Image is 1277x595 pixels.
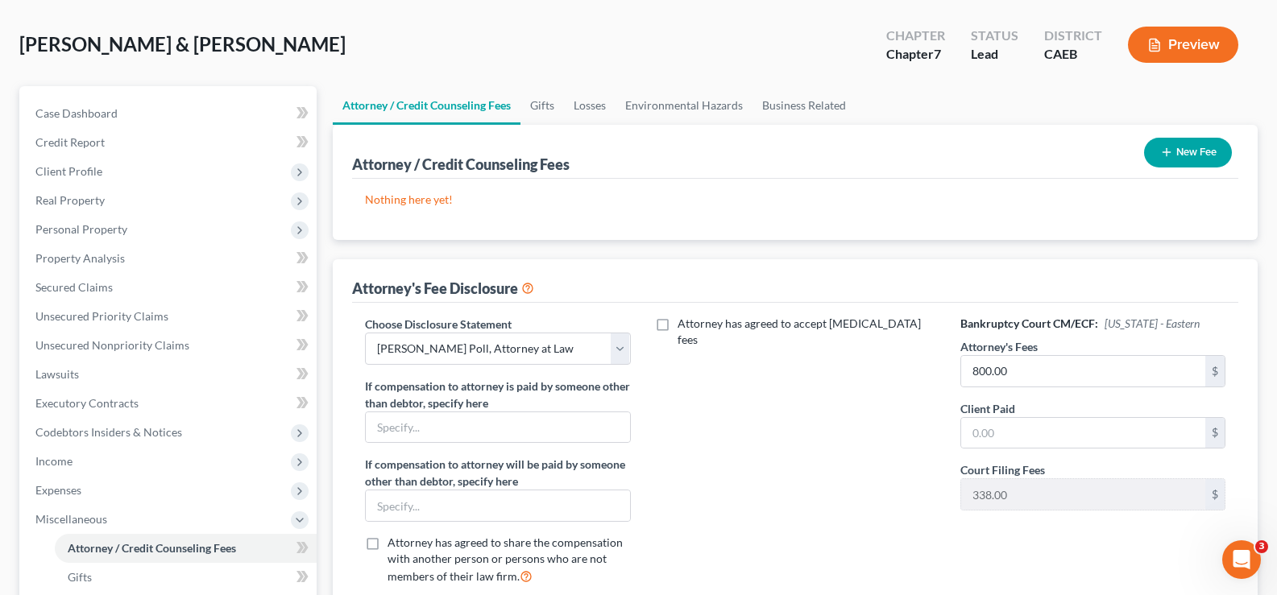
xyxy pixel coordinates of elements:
span: Expenses [35,483,81,497]
div: Send us a messageWe'll be back online [DATE] [16,189,306,250]
a: Property Analysis [23,244,317,273]
span: Miscellaneous [35,512,107,526]
a: Secured Claims [23,273,317,302]
input: 0.00 [961,479,1205,510]
span: Case Dashboard [35,106,118,120]
span: Real Property [35,193,105,207]
div: Chapter [886,27,945,45]
span: Messages [134,487,189,498]
button: Messages [107,447,214,511]
label: Attorney's Fees [960,338,1038,355]
iframe: Intercom live chat [1222,540,1261,579]
span: Attorney has agreed to share the compensation with another person or persons who are not members ... [388,535,623,583]
a: Gifts [55,563,317,592]
img: logo [32,35,140,52]
div: Attorney / Credit Counseling Fees [352,155,570,174]
a: Losses [564,86,616,125]
a: Gifts [520,86,564,125]
span: 3 [1255,540,1268,553]
span: Income [35,454,73,468]
div: $ [1205,356,1225,386]
img: Profile image for Lindsey [172,26,205,58]
div: Attorney's Disclosure of Compensation [23,351,299,381]
p: Nothing here yet! [365,192,1225,208]
img: Profile image for James [203,26,235,58]
span: Unsecured Priority Claims [35,309,168,323]
span: Home [35,487,72,498]
a: Lawsuits [23,360,317,389]
input: Specify... [366,412,629,443]
img: Profile image for Emma [234,26,266,58]
span: Personal Property [35,222,127,236]
span: Unsecured Nonpriority Claims [35,338,189,352]
a: Unsecured Nonpriority Claims [23,331,317,360]
p: How can we help? [32,142,290,169]
div: Chapter [886,45,945,64]
span: [US_STATE] - Eastern [1105,316,1200,330]
a: Unsecured Priority Claims [23,302,317,331]
div: Close [277,26,306,55]
span: Client Profile [35,164,102,178]
input: Specify... [366,490,629,521]
span: Help [255,487,281,498]
label: Choose Disclosure Statement [365,316,512,333]
span: Attorney has agreed to accept [MEDICAL_DATA] fees [678,316,921,346]
input: 0.00 [961,418,1205,448]
div: Statement of Financial Affairs - Payments Made in the Last 90 days [23,304,299,351]
button: Help [215,447,322,511]
span: Gifts [68,570,92,584]
span: Codebtors Insiders & Notices [35,425,182,439]
a: Credit Report [23,128,317,157]
label: If compensation to attorney is paid by someone other than debtor, specify here [365,378,630,411]
div: Attorney's Fee Disclosure [352,279,534,298]
div: Statement of Financial Affairs - Property Repossessed, Foreclosed, Garnished, Attached, Seized, o... [23,411,299,474]
div: Attorney's Disclosure of Compensation [33,357,270,374]
span: Secured Claims [35,280,113,294]
div: We'll be back online [DATE] [33,220,269,237]
span: Attorney / Credit Counseling Fees [68,541,236,555]
p: Hi there! [32,114,290,142]
label: Court Filing Fees [960,461,1045,478]
label: Client Paid [960,400,1015,417]
div: CAEB [1044,45,1102,64]
button: Preview [1128,27,1238,63]
div: Statement of Financial Affairs - Payments Made in the Last 90 days [33,311,270,345]
span: Search for help [33,274,131,291]
div: $ [1205,418,1225,448]
span: 7 [934,46,941,61]
button: New Fee [1144,138,1232,167]
span: Credit Report [35,135,105,149]
label: If compensation to attorney will be paid by someone other than debtor, specify here [365,456,630,490]
a: Case Dashboard [23,99,317,128]
a: Business Related [753,86,856,125]
div: Send us a message [33,203,269,220]
input: 0.00 [961,356,1205,386]
div: Adding Income [23,381,299,411]
a: Attorney / Credit Counseling Fees [333,86,520,125]
a: Attorney / Credit Counseling Fees [55,534,317,563]
span: [PERSON_NAME] & [PERSON_NAME] [19,32,346,56]
div: Lead [971,45,1018,64]
span: Property Analysis [35,251,125,265]
h6: Bankruptcy Court CM/ECF: [960,316,1225,332]
div: $ [1205,479,1225,510]
div: Adding Income [33,387,270,404]
div: Status [971,27,1018,45]
span: Executory Contracts [35,396,139,410]
div: District [1044,27,1102,45]
div: Statement of Financial Affairs - Property Repossessed, Foreclosed, Garnished, Attached, Seized, o... [33,417,270,468]
span: Lawsuits [35,367,79,381]
a: Executory Contracts [23,389,317,418]
button: Search for help [23,266,299,298]
a: Environmental Hazards [616,86,753,125]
